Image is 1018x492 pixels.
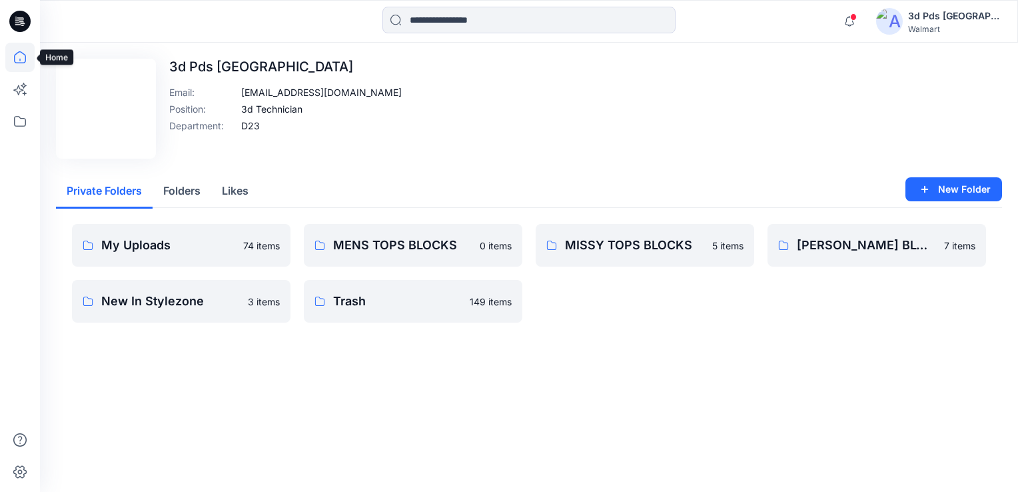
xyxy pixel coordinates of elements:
[243,239,280,253] p: 74 items
[712,239,744,253] p: 5 items
[908,8,1001,24] div: 3d Pds [GEOGRAPHIC_DATA]
[72,224,290,267] a: My Uploads74 items
[565,236,704,255] p: MISSY TOPS BLOCKS
[169,102,236,116] p: Position :
[153,175,211,209] button: Folders
[797,236,936,255] p: [PERSON_NAME] BLOCKS
[944,239,975,253] p: 7 items
[536,224,754,267] a: MISSY TOPS BLOCKS5 items
[56,175,153,209] button: Private Folders
[304,224,522,267] a: MENS TOPS BLOCKS0 items
[767,224,986,267] a: [PERSON_NAME] BLOCKS7 items
[241,119,260,133] p: D23
[169,59,402,75] p: 3d Pds [GEOGRAPHIC_DATA]
[169,85,236,99] p: Email :
[241,85,402,99] p: [EMAIL_ADDRESS][DOMAIN_NAME]
[908,24,1001,34] div: Walmart
[101,292,240,311] p: New In Stylezone
[211,175,259,209] button: Likes
[304,280,522,323] a: Trash149 items
[480,239,512,253] p: 0 items
[241,102,302,116] p: 3d Technician
[333,236,472,255] p: MENS TOPS BLOCKS
[876,8,903,35] img: avatar
[59,61,153,156] img: 3d Pds Far East
[470,295,512,309] p: 149 items
[248,295,280,309] p: 3 items
[169,119,236,133] p: Department :
[905,177,1002,201] button: New Folder
[72,280,290,323] a: New In Stylezone3 items
[101,236,235,255] p: My Uploads
[333,292,462,311] p: Trash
